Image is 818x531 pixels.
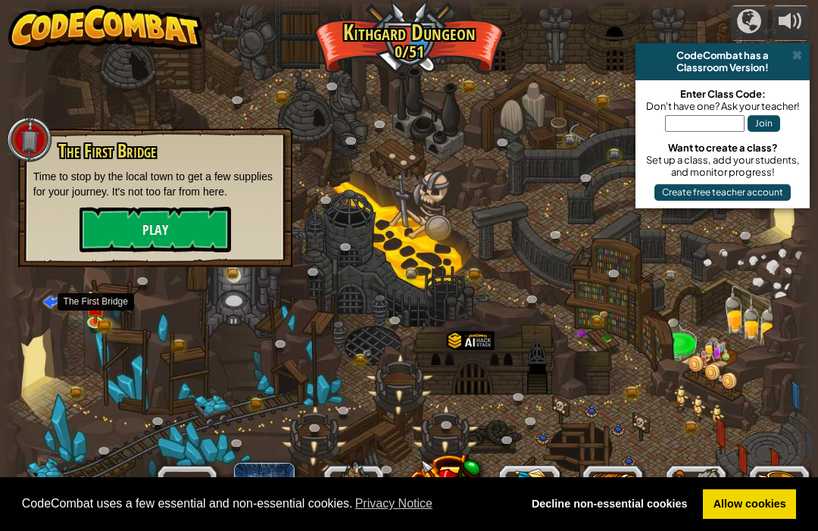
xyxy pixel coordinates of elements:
p: Time to stop by the local town to get a few supplies for your journey. It's not too far from here. [33,169,277,199]
button: Adjust volume [772,5,810,41]
span: CodeCombat uses a few essential and non-essential cookies. [22,492,510,515]
div: Set up a class, add your students, and monitor progress! [643,154,802,178]
a: deny cookies [521,489,698,520]
img: portrait.png [362,349,371,356]
img: level-banner-unlock.png [86,291,105,323]
div: Want to create a class? [643,142,802,154]
button: Play [80,207,231,252]
span: The First Bridge [58,138,156,164]
div: CodeCombat has a [642,49,804,61]
button: Join [748,115,780,132]
img: portrait.png [598,311,607,317]
button: Create free teacher account [654,184,791,201]
div: Classroom Version! [642,61,804,73]
img: CodeCombat - Learn how to code by playing a game [8,5,202,51]
button: Campaigns [730,5,768,41]
div: Don't have one? Ask your teacher! [643,100,802,112]
div: Enter Class Code: [643,88,802,100]
a: allow cookies [703,489,796,520]
a: learn more about cookies [353,492,436,515]
img: portrait.png [89,303,101,312]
